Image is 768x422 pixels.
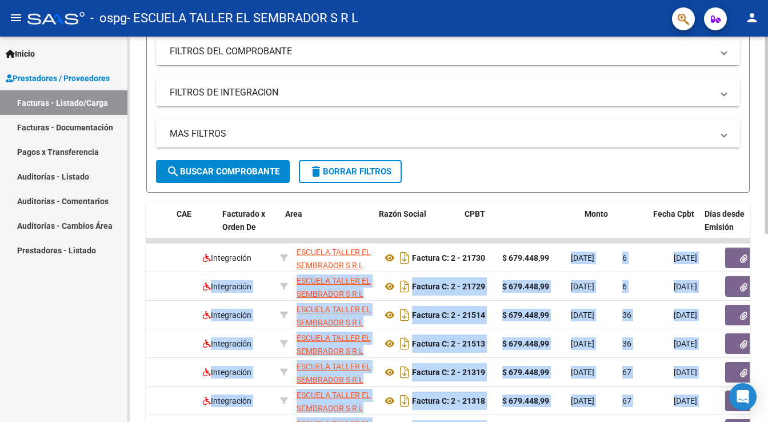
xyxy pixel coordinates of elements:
span: Integración [203,253,251,262]
span: [DATE] [571,396,594,405]
span: Integración [203,310,251,320]
span: [DATE] [674,310,697,320]
mat-icon: search [166,165,180,178]
mat-panel-title: FILTROS DE INTEGRACION [170,86,713,99]
span: Integración [203,282,251,291]
span: - ESCUELA TALLER EL SEMBRADOR S R L [127,6,358,31]
i: Descargar documento [397,249,412,267]
strong: $ 679.448,99 [502,368,549,377]
span: Prestadores / Proveedores [6,72,110,85]
i: Descargar documento [397,277,412,296]
span: [DATE] [571,253,594,262]
span: 67 [622,396,631,405]
strong: $ 679.448,99 [502,396,549,405]
i: Descargar documento [397,363,412,381]
span: 67 [622,368,631,377]
span: Integración [203,396,251,405]
strong: Factura C: 2 - 21513 [412,339,485,348]
datatable-header-cell: CPBT [460,202,580,252]
span: [DATE] [674,339,697,348]
span: ESCUELA TALLER EL SEMBRADOR S R L [297,248,371,270]
div: 33653202429 [297,246,373,270]
span: CAE [177,209,191,218]
span: [DATE] [674,368,697,377]
datatable-header-cell: Area [281,202,358,252]
div: 33653202429 [297,360,373,384]
div: 33653202429 [297,332,373,356]
span: ESCUELA TALLER EL SEMBRADOR S R L [297,333,371,356]
strong: $ 679.448,99 [502,282,549,291]
span: Facturado x Orden De [222,209,265,232]
div: 33653202429 [297,303,373,327]
datatable-header-cell: Facturado x Orden De [218,202,281,252]
span: ESCUELA TALLER EL SEMBRADOR S R L [297,391,371,413]
span: - ospg [90,6,127,31]
span: [DATE] [571,282,594,291]
span: 6 [622,253,627,262]
datatable-header-cell: Monto [580,202,649,252]
div: 33653202429 [297,274,373,298]
strong: Factura C: 2 - 21514 [412,310,485,320]
span: ESCUELA TALLER EL SEMBRADOR S R L [297,276,371,298]
span: 36 [622,310,631,320]
button: Buscar Comprobante [156,160,290,183]
strong: $ 679.448,99 [502,339,549,348]
strong: Factura C: 2 - 21319 [412,368,485,377]
mat-panel-title: FILTROS DEL COMPROBANTE [170,45,713,58]
span: [DATE] [674,396,697,405]
strong: $ 679.448,99 [502,253,549,262]
i: Descargar documento [397,335,412,353]
span: [DATE] [571,310,594,320]
i: Descargar documento [397,306,412,324]
mat-icon: menu [9,11,23,25]
datatable-header-cell: Fecha Cpbt [649,202,700,252]
span: [DATE] [571,339,594,348]
mat-panel-title: MAS FILTROS [170,128,713,140]
span: Razón Social [379,209,426,218]
span: [DATE] [674,282,697,291]
span: ESCUELA TALLER EL SEMBRADOR S R L [297,305,371,327]
datatable-header-cell: Razón Social [374,202,460,252]
mat-icon: person [745,11,759,25]
span: [DATE] [674,253,697,262]
span: Fecha Cpbt [653,209,694,218]
button: Borrar Filtros [299,160,402,183]
i: Descargar documento [397,392,412,410]
div: Open Intercom Messenger [729,383,757,411]
span: ESCUELA TALLER EL SEMBRADOR S R L [297,362,371,384]
span: Inicio [6,47,35,60]
datatable-header-cell: Días desde Emisión [700,202,751,252]
span: Area [285,209,302,218]
strong: Factura C: 2 - 21318 [412,396,485,405]
span: Monto [585,209,608,218]
mat-icon: delete [309,165,323,178]
datatable-header-cell: CAE [172,202,218,252]
mat-expansion-panel-header: MAS FILTROS [156,120,740,148]
span: Integración [203,339,251,348]
strong: $ 679.448,99 [502,310,549,320]
strong: Factura C: 2 - 21729 [412,282,485,291]
div: 33653202429 [297,389,373,413]
span: Borrar Filtros [309,166,391,177]
span: CPBT [465,209,485,218]
span: Días desde Emisión [705,209,745,232]
mat-expansion-panel-header: FILTROS DEL COMPROBANTE [156,38,740,65]
span: Buscar Comprobante [166,166,279,177]
strong: Factura C: 2 - 21730 [412,253,485,262]
span: 36 [622,339,631,348]
span: 6 [622,282,627,291]
span: [DATE] [571,368,594,377]
span: Integración [203,368,251,377]
mat-expansion-panel-header: FILTROS DE INTEGRACION [156,79,740,106]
